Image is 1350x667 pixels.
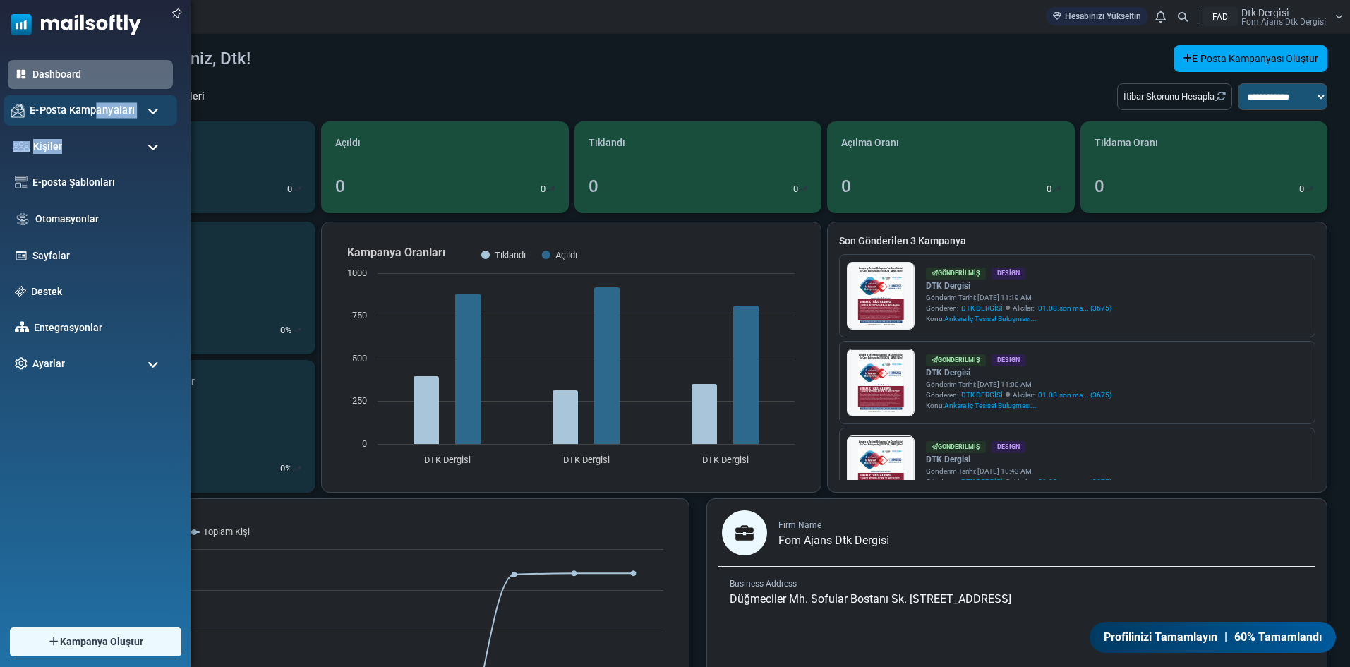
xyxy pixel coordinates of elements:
[15,211,30,227] img: workflow.svg
[32,67,166,82] a: Dashboard
[926,366,1111,379] a: DTK Dergisi
[926,441,986,453] div: Gönderilmiş
[839,234,1315,248] a: Son Gönderilen 3 Kampanya
[34,320,166,335] a: Entegrasyonlar
[280,323,301,337] div: %
[778,535,889,546] a: Fom Ajans Dtk Dergi̇si̇
[541,182,546,196] p: 0
[30,102,135,118] span: E-Posta Kampanyaları
[563,455,610,465] text: DTK Dergisi
[944,315,1037,323] span: Ankara İç Tesisat Buluşması...
[1225,629,1228,647] span: |
[32,248,166,263] a: Sayfalar
[944,402,1037,409] span: Ankara İç Tesisat Buluşması...
[84,52,402,70] strong: Bu Özel Buluşmada [PERSON_NAME] Alın!
[1095,174,1104,199] div: 0
[1085,621,1339,653] a: Profilinizi Tamamlayın | 60% Tamamlandı
[362,438,367,449] text: 0
[926,379,1111,390] div: Gönderim Tarihi: [DATE] 11:00 AM
[992,441,1025,453] div: Design
[961,303,1003,313] span: DTK DERGİSİ
[730,592,1011,606] span: Düğmeciler Mh. Sofular Bostanı Sk. [STREET_ADDRESS]
[778,534,889,547] span: Fom Ajans Dtk Dergi̇si̇
[926,390,1111,400] div: Gönderen: Alıcılar::
[1047,182,1051,196] p: 0
[926,303,1111,313] div: Gönderen: Alıcılar::
[926,476,1111,487] div: Gönderen: Alıcılar::
[1038,303,1111,313] a: 01.08.son ma... (3675)
[1046,7,1148,25] a: Hesabınızı Yükseltin
[926,400,1111,411] div: Konu:
[702,455,749,465] text: DTK Dergisi
[1038,476,1111,487] a: 01.08.son ma... (3675)
[15,249,28,262] img: landing_pages.svg
[80,30,407,48] strong: Ankara İç Tesisat Buluşması’na Davetlisiniz!
[926,268,986,280] div: Gönderilmiş
[1038,390,1111,400] a: 01.08.son ma... (3675)
[280,323,285,337] p: 0
[347,268,367,278] text: 1000
[589,174,598,199] div: 0
[31,284,166,299] a: Destek
[35,212,166,227] a: Otomasyonlar
[1299,182,1304,196] p: 0
[992,268,1025,280] div: Design
[60,635,143,649] span: Kampanya Oluştur
[778,520,821,530] span: Firm Name
[841,174,851,199] div: 0
[1215,91,1226,102] a: Refresh Stats
[926,313,1111,324] div: Konu:
[730,579,797,589] span: Business Address
[68,222,315,354] a: Yeni Kişiler 11035 0%
[15,357,28,370] img: settings-icon.svg
[926,280,1111,292] a: DTK Dergisi
[1203,7,1238,26] div: FAD
[793,182,798,196] p: 0
[33,139,62,154] span: Kişiler
[926,354,986,366] div: Gönderilmiş
[15,68,28,80] img: dashboard-icon-active.svg
[555,250,577,260] text: Açıldı
[335,174,345,199] div: 0
[287,182,292,196] p: 0
[1203,7,1343,26] a: FAD Dtk Dergi̇si̇ Fom Ajans Dtk Dergi̇si̇
[333,234,809,481] svg: Kampanya Oranları
[1241,18,1326,26] span: Fom Ajans Dtk Dergi̇si̇
[589,136,625,150] span: Tıklandı
[352,353,367,363] text: 500
[424,455,471,465] text: DTK Dergisi
[32,175,166,190] a: E-posta Şablonları
[1100,629,1217,647] span: Profilinizi Tamamlayın
[926,453,1111,466] a: DTK Dergisi
[1095,136,1158,150] span: Tıklama Oranı
[352,395,367,406] text: 250
[961,476,1003,487] span: DTK DERGİSİ
[926,466,1111,476] div: Gönderim Tarihi: [DATE] 10:43 AM
[15,176,28,188] img: email-templates-icon.svg
[11,104,25,117] img: campaigns-icon.png
[32,356,65,371] span: Ayarlar
[926,292,1111,303] div: Gönderim Tarihi: [DATE] 11:19 AM
[1235,629,1325,647] span: 60% Tamamlandı
[495,250,526,260] text: Tıklandı
[1117,83,1232,110] div: İtibar Skorunu Hesapla
[961,390,1003,400] span: DTK DERGİSİ
[1174,45,1327,72] a: E-Posta Kampanyası Oluştur
[347,246,445,259] text: Kampanya Oranları
[992,354,1025,366] div: Design
[1241,8,1289,18] span: Dtk Dergi̇si̇
[280,462,285,476] p: 0
[13,141,30,151] img: contacts-icon.svg
[841,136,899,150] span: Açılma Oranı
[335,136,361,150] span: Açıldı
[15,286,26,297] img: support-icon.svg
[352,310,367,320] text: 750
[203,527,250,537] text: Toplam Kişi
[280,462,301,476] div: %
